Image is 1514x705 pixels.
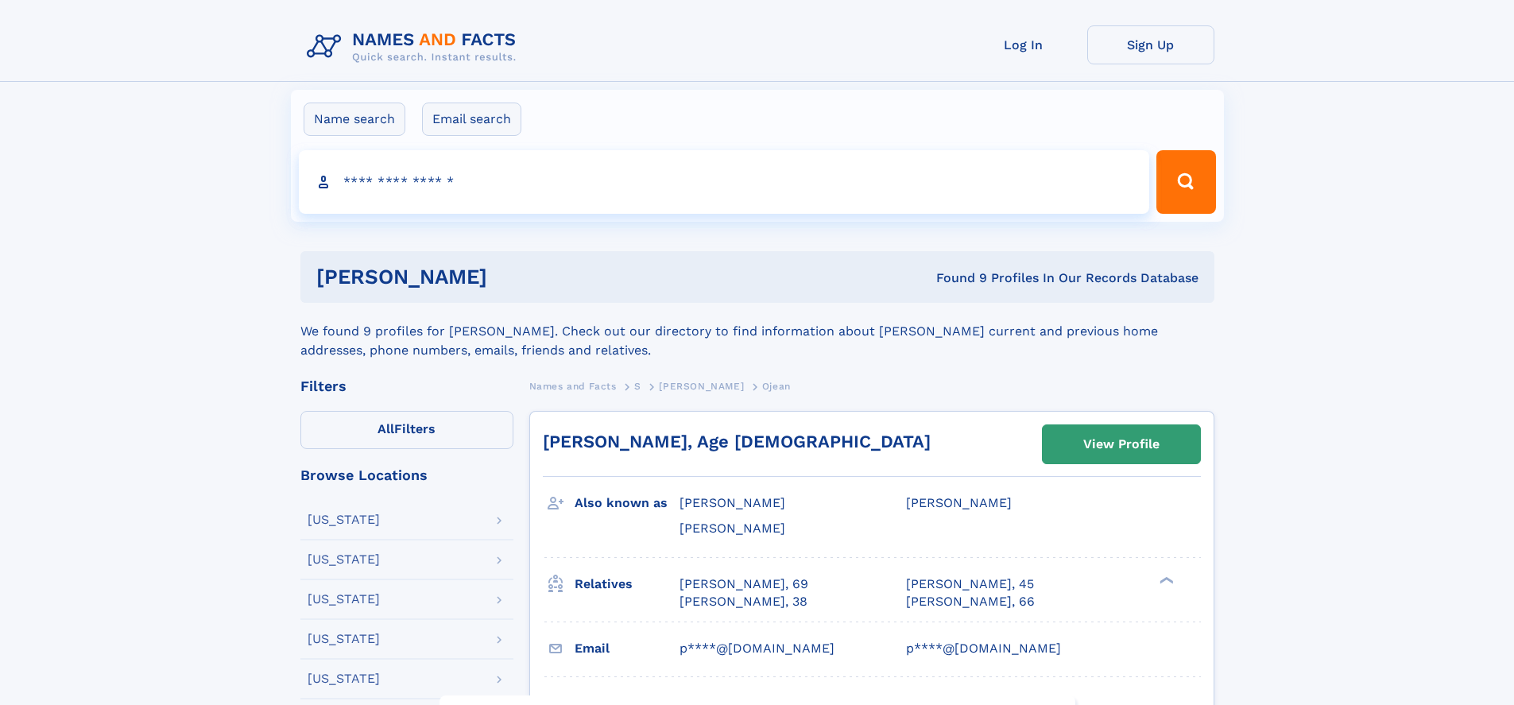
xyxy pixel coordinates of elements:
span: [PERSON_NAME] [906,495,1012,510]
input: search input [299,150,1150,214]
a: [PERSON_NAME], 66 [906,593,1035,610]
span: S [634,381,641,392]
div: ❯ [1156,575,1175,585]
a: [PERSON_NAME], Age [DEMOGRAPHIC_DATA] [543,432,931,451]
div: [US_STATE] [308,513,380,526]
div: [US_STATE] [308,553,380,566]
div: [US_STATE] [308,633,380,645]
label: Name search [304,103,405,136]
a: [PERSON_NAME], 45 [906,575,1034,593]
div: Found 9 Profiles In Our Records Database [711,269,1198,287]
h3: Email [575,635,680,662]
span: Ojean [762,381,791,392]
div: [US_STATE] [308,672,380,685]
h1: [PERSON_NAME] [316,267,712,287]
h3: Relatives [575,571,680,598]
a: View Profile [1043,425,1200,463]
a: S [634,376,641,396]
div: Browse Locations [300,468,513,482]
div: Filters [300,379,513,393]
div: We found 9 profiles for [PERSON_NAME]. Check out our directory to find information about [PERSON_... [300,303,1214,360]
h3: Also known as [575,490,680,517]
a: Sign Up [1087,25,1214,64]
span: [PERSON_NAME] [680,495,785,510]
span: [PERSON_NAME] [680,521,785,536]
img: Logo Names and Facts [300,25,529,68]
span: [PERSON_NAME] [659,381,744,392]
div: [US_STATE] [308,593,380,606]
button: Search Button [1156,150,1215,214]
a: [PERSON_NAME] [659,376,744,396]
div: View Profile [1083,426,1160,463]
a: [PERSON_NAME], 38 [680,593,807,610]
a: Names and Facts [529,376,617,396]
label: Filters [300,411,513,449]
a: [PERSON_NAME], 69 [680,575,808,593]
a: Log In [960,25,1087,64]
label: Email search [422,103,521,136]
span: All [378,421,394,436]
